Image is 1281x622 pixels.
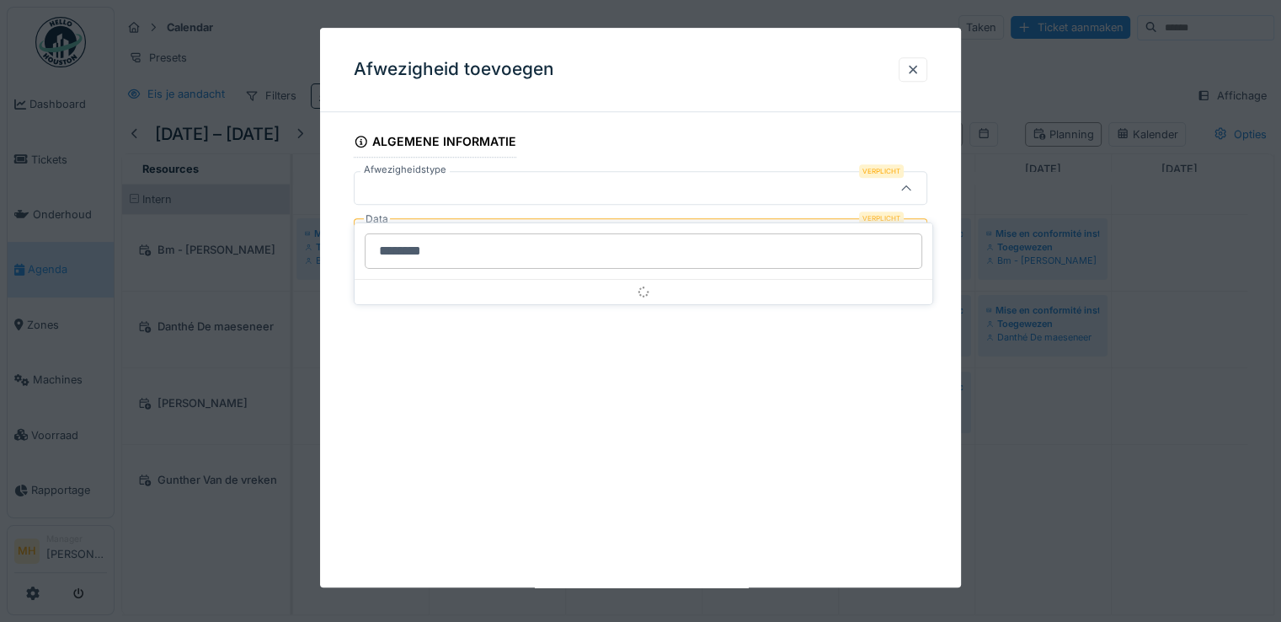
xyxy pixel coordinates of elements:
[859,164,904,178] div: Verplicht
[859,212,904,225] div: Verplicht
[360,163,450,177] label: Afwezigheidstype
[364,210,390,228] label: Data
[354,129,516,158] div: Algemene informatie
[354,59,554,80] h3: Afwezigheid toevoegen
